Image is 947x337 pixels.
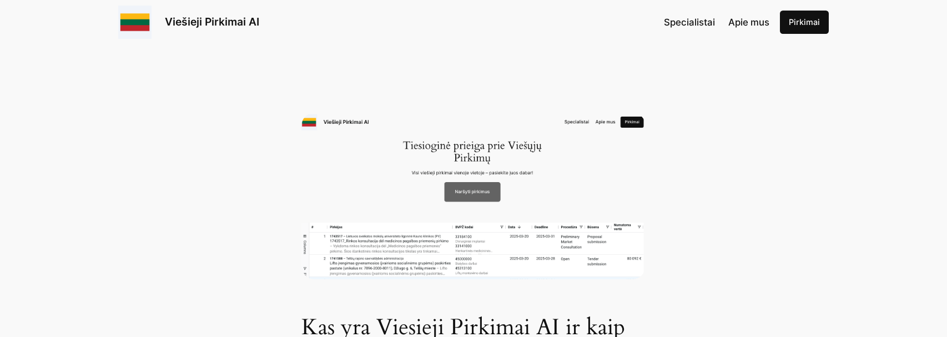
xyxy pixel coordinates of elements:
[664,17,715,28] span: Specialistai
[664,15,715,29] a: Specialistai
[780,11,829,34] a: Pirkimai
[664,15,769,29] nav: Navigation
[165,15,259,28] a: Viešieji Pirkimai AI
[728,15,769,29] a: Apie mus
[728,17,769,28] span: Apie mus
[118,6,152,39] img: Viešieji pirkimai logo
